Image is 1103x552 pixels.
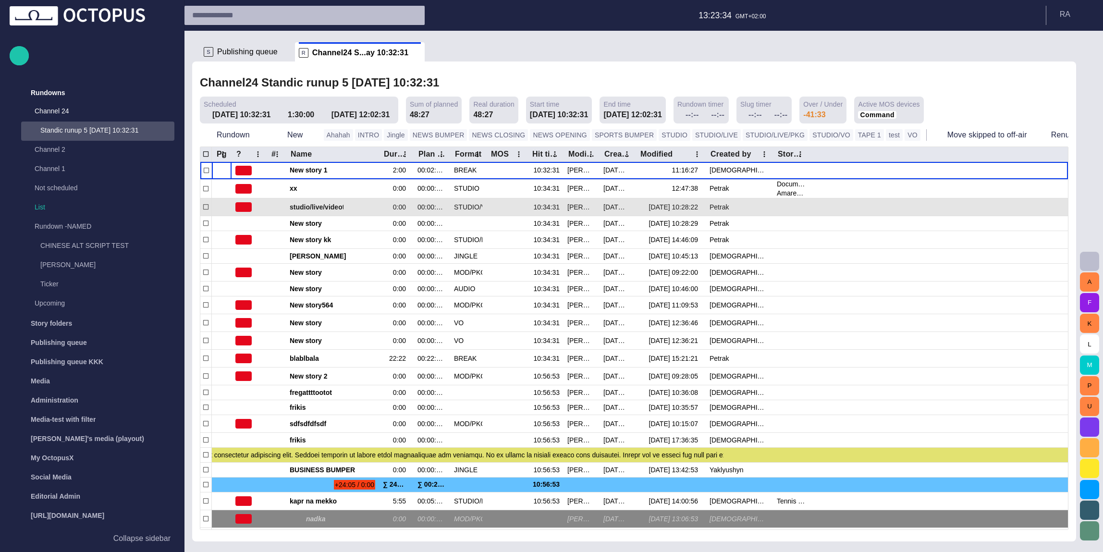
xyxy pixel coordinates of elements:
[417,284,446,294] div: 00:00:00:07
[649,219,702,228] div: 8/19 10:28:29
[393,252,410,261] div: 0:00
[393,466,410,475] div: 0:00
[567,388,596,397] div: Stanislav Vedra (svedra)
[290,314,375,331] div: New story
[531,235,560,245] div: 10:34:31
[290,180,375,198] div: xx
[417,235,446,245] div: 00:00:00:00
[417,515,446,524] div: 00:00:00:00
[31,511,104,520] p: [URL][DOMAIN_NAME]
[649,336,702,345] div: 8/13 12:36:21
[417,372,446,381] div: 00:00:00:00
[1080,334,1099,354] button: L
[291,149,312,159] div: Name
[649,388,702,397] div: 8/13 10:36:08
[530,99,560,109] span: Start time
[393,301,410,310] div: 0:00
[35,202,174,212] p: List
[567,403,596,412] div: Stanislav Vedra (svedra)
[290,419,375,429] span: sdfsdfdfsdf
[567,436,596,445] div: Stanislav Vedra (svedra)
[620,147,634,161] button: Created column menu
[531,252,560,261] div: 10:34:31
[1080,314,1099,333] button: K
[710,515,769,524] div: Vedra
[454,166,477,175] div: BREAK
[603,515,632,524] div: 7/18 15:06:29
[290,332,375,349] div: New story
[40,241,174,250] p: CHINESE ALT SCRIPT TEST
[40,279,174,289] p: Ticker
[417,419,446,429] div: 00:00:00:00
[290,231,375,248] div: New story kk
[31,434,144,443] p: [PERSON_NAME]'s media (playout)
[531,319,560,328] div: 10:34:31
[417,319,446,328] div: 00:00:00:00
[710,436,769,445] div: Vedra
[290,368,375,385] div: New story 2
[113,533,171,544] p: Collapse sidebar
[21,237,174,256] div: CHINESE ALT SCRIPT TEST
[603,372,632,381] div: 8/11 09:27:53
[393,388,410,397] div: 0:00
[649,284,702,294] div: 8/13 10:46:00
[435,147,448,161] button: Plan dur column menu
[710,336,769,345] div: Vedra
[567,184,596,193] div: Ivan Vasyliev (ivasyliev)
[393,336,410,345] div: 0:00
[290,528,375,545] div: watch focus of this story
[603,301,632,310] div: 8/11 11:09:46
[794,147,807,161] button: Story locations column menu
[10,529,174,548] button: Collapse sidebar
[672,166,702,175] div: 11:16:27
[290,372,375,381] span: New story 2
[855,129,884,141] button: TAPE 1
[10,429,174,448] div: [PERSON_NAME]'s media (playout)
[567,515,596,524] div: Grygoriy Yaklyushyn (gyaklyushyn)
[417,436,446,445] div: 00:00:00:00
[417,301,446,310] div: 00:00:00:00
[204,99,236,109] span: Scheduled
[290,466,375,475] span: BUSINESS BUMPER
[270,147,284,161] button: # column menu
[290,336,375,345] span: New story
[288,109,319,121] div: 1:30:00
[531,436,560,445] div: 10:56:53
[417,252,446,261] div: 00:00:00:00
[603,388,632,397] div: 8/13 10:36:08
[677,99,723,109] span: Rundown timer
[649,466,702,475] div: 8/8 13:42:53
[603,403,632,412] div: 8/13 10:35:56
[603,336,632,345] div: 8/11 10:56:52
[531,372,560,381] div: 10:56:53
[10,371,174,391] div: Media
[393,497,410,506] div: 5:55
[567,419,596,429] div: Martin Krupa (mkrupa)
[417,497,446,506] div: 00:05:55:00
[35,106,155,116] p: Channel 24
[417,336,446,345] div: 00:00:00:00
[567,203,596,212] div: Karel Petrak (kpetrak)
[531,184,560,193] div: 10:34:31
[710,166,769,175] div: Vedra
[21,256,174,275] div: [PERSON_NAME]
[567,466,596,475] div: Grygoriy Yaklyushyn (gyaklyushyn)
[473,109,493,121] div: 48:27
[567,166,596,175] div: Ivan Vasyliev (ivasyliev)
[21,275,174,294] div: Ticker
[649,372,702,381] div: 8/11 09:28:05
[603,219,632,228] div: 8/19 10:28:22
[454,203,482,212] div: STUDIO/VIDEOTEXT
[567,235,596,245] div: Karel Petrak (kpetrak)
[649,436,702,445] div: 8/8 17:36:35
[603,203,632,212] div: 8/19 09:09:23
[290,385,375,400] div: fregattttootot
[417,466,446,475] div: 00:00:00:00
[10,83,174,529] ul: main menu
[473,99,514,109] span: Real duration
[531,284,560,294] div: 10:34:31
[531,466,560,475] div: 10:56:53
[809,129,853,141] button: STUDIO/VO
[290,400,375,415] div: frikis
[417,354,446,363] div: 00:22:22:00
